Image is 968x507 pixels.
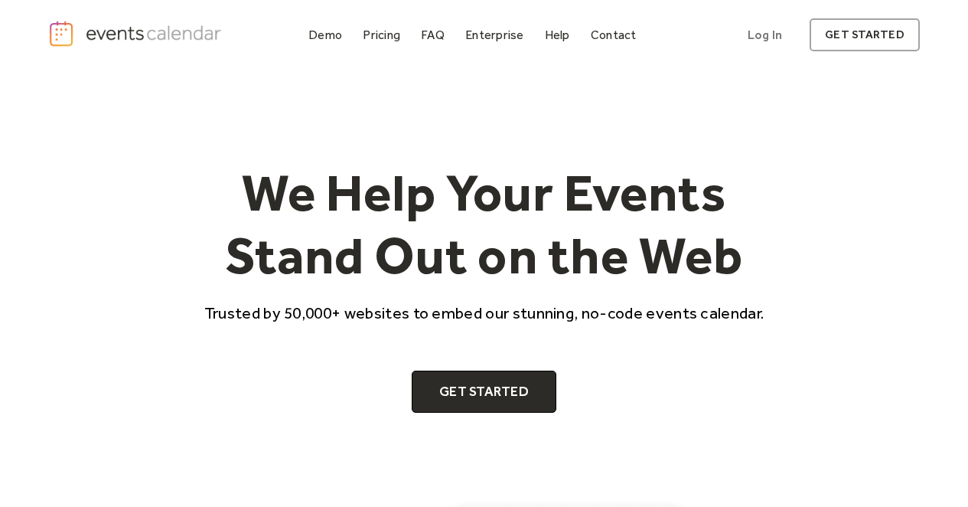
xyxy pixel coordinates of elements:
a: Demo [302,25,348,45]
div: Enterprise [465,31,523,39]
div: FAQ [421,31,445,39]
p: Trusted by 50,000+ websites to embed our stunning, no-code events calendar. [191,302,778,324]
a: Enterprise [459,25,530,45]
div: Demo [308,31,342,39]
a: home [48,20,225,47]
a: FAQ [415,25,451,45]
a: Contact [585,25,643,45]
a: Log In [732,18,797,51]
div: Pricing [363,31,400,39]
a: Get Started [412,371,556,414]
a: Help [539,25,576,45]
div: Help [545,31,570,39]
div: Contact [591,31,637,39]
a: get started [810,18,919,51]
h1: We Help Your Events Stand Out on the Web [191,162,778,286]
a: Pricing [357,25,406,45]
